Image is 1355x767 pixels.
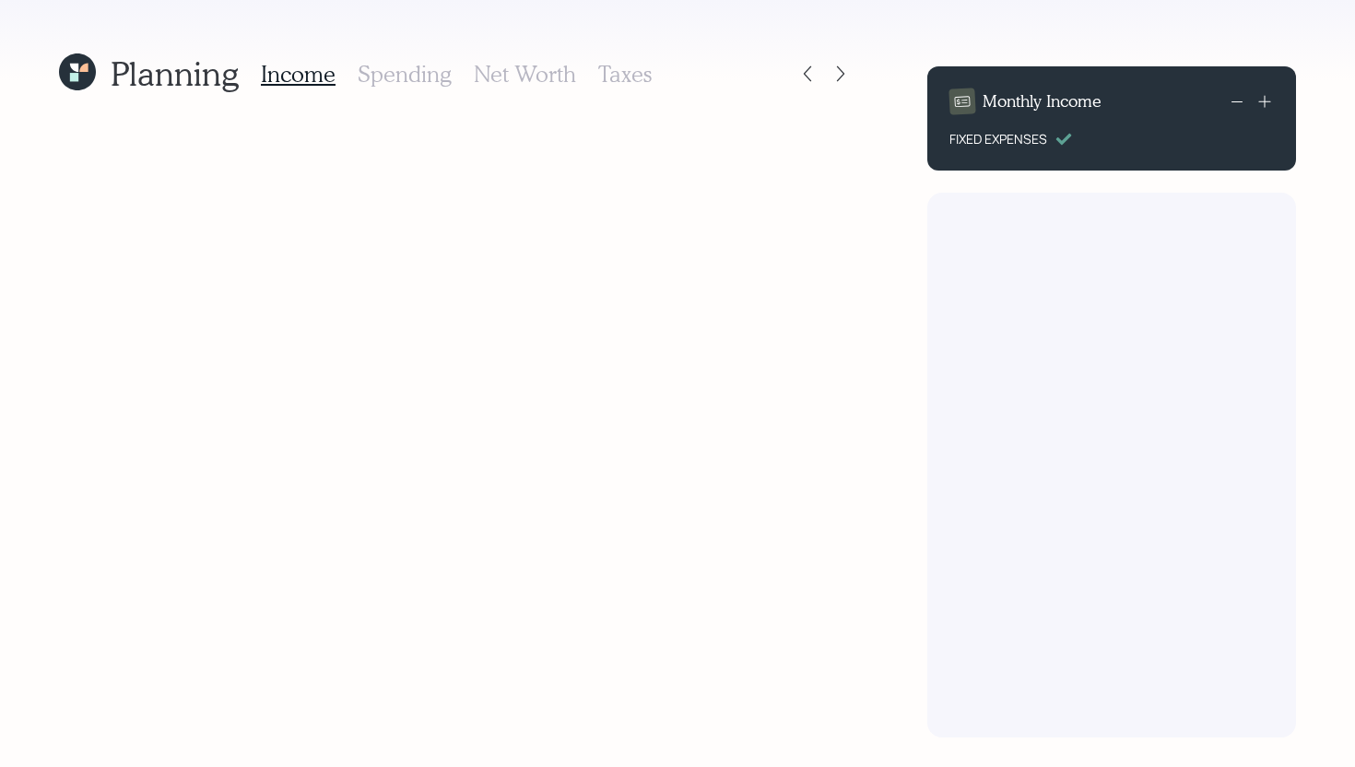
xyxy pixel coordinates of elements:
h3: Income [261,61,336,88]
h1: Planning [111,53,239,93]
h3: Taxes [598,61,652,88]
div: FIXED EXPENSES [949,129,1047,148]
h3: Spending [358,61,452,88]
h4: Monthly Income [983,91,1102,112]
h3: Net Worth [474,61,576,88]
